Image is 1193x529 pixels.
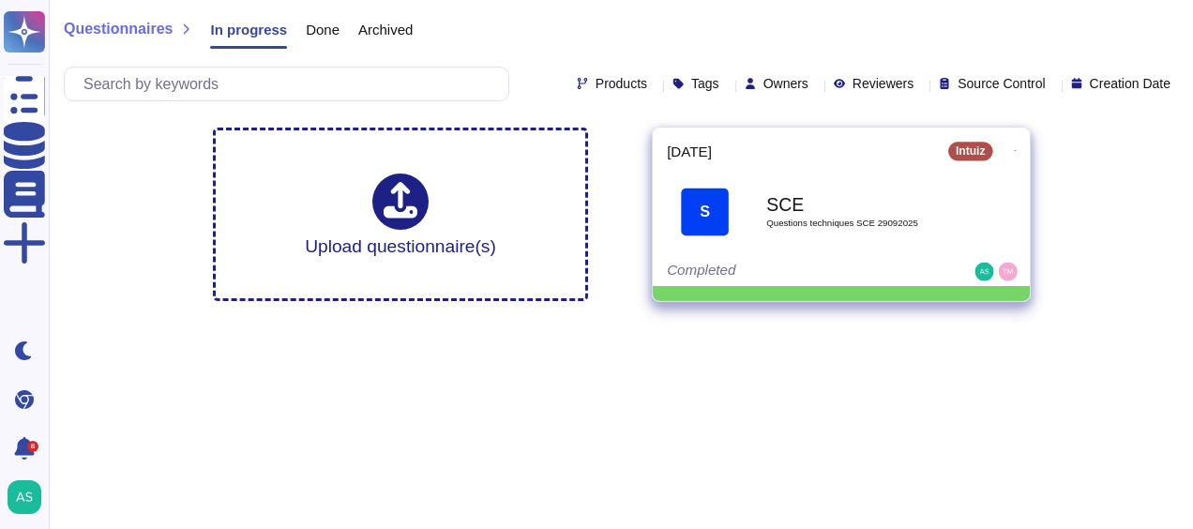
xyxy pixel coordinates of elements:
span: Tags [691,77,719,90]
span: [DATE] [667,144,712,159]
span: Questions techniques SCE 29092025 [766,219,956,228]
div: Intuiz [948,142,993,160]
span: Questionnaires [64,22,173,37]
span: Creation Date [1090,77,1170,90]
img: user [974,263,993,281]
input: Search by keywords [74,68,508,100]
b: SCE [766,195,956,213]
span: Products [596,77,647,90]
span: Owners [763,77,808,90]
span: Archived [358,23,413,37]
span: Reviewers [853,77,914,90]
div: Upload questionnaire(s) [305,174,496,255]
span: In progress [210,23,287,37]
div: S [681,188,729,235]
button: user [4,476,54,518]
span: Source Control [958,77,1045,90]
img: user [999,263,1018,281]
div: 8 [27,441,38,452]
div: Completed [667,263,899,281]
span: Done [306,23,340,37]
img: user [8,480,41,514]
